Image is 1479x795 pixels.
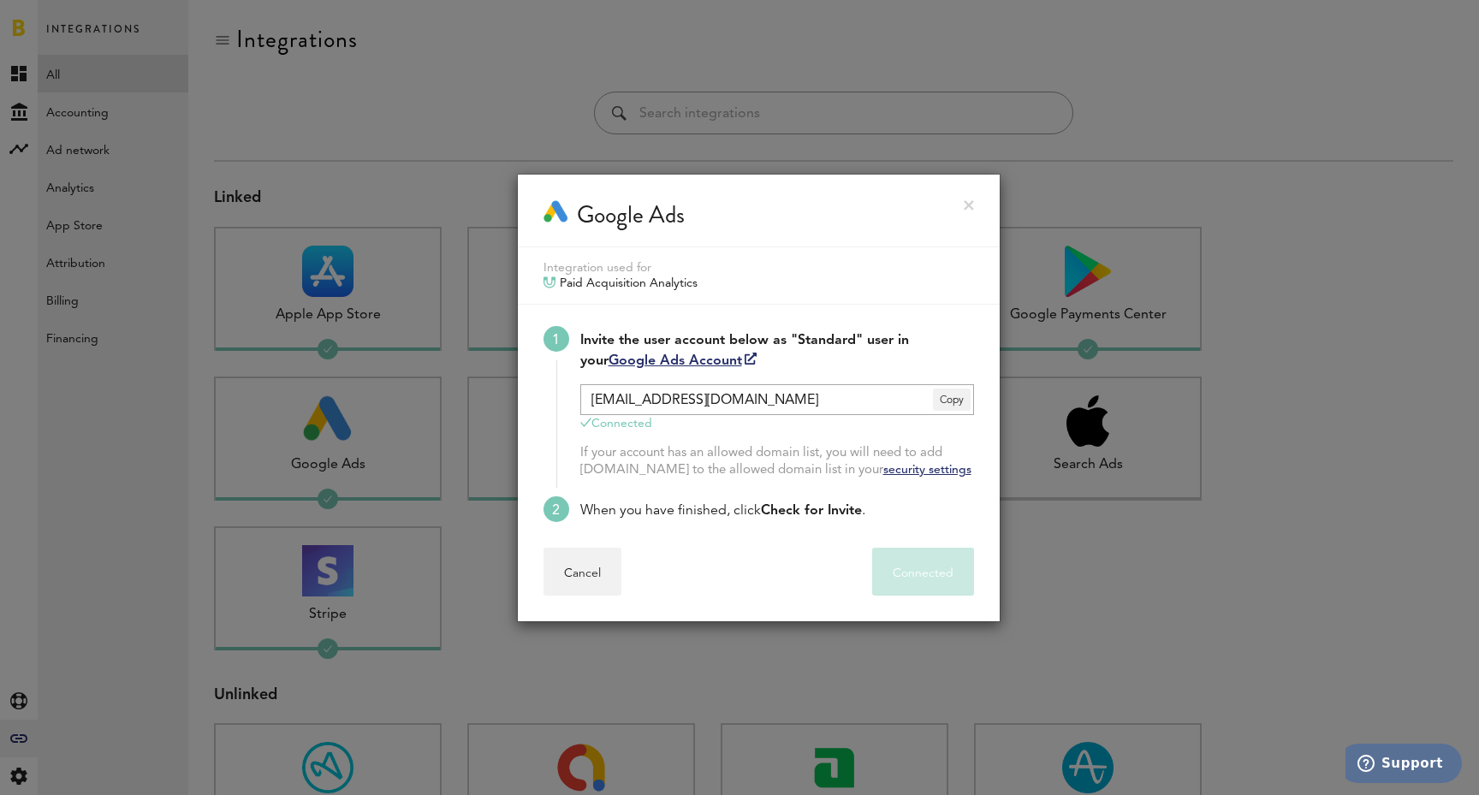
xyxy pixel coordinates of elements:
[1345,744,1462,786] iframe: Opens a widget where you can find more information
[580,501,974,521] div: When you have finished, click .
[543,548,621,596] button: Cancel
[577,200,685,229] div: Google Ads
[609,354,757,368] a: Google Ads Account
[883,464,971,476] a: security settings
[933,389,971,411] span: Copy
[580,445,974,479] div: If your account has an allowed domain list, you will need to add [DOMAIN_NAME] to the allowed dom...
[761,504,862,518] span: Check for Invite
[580,415,974,432] div: Connected
[580,330,974,371] div: Invite the user account below as "Standard" user in your
[560,276,698,291] span: Paid Acquisition Analytics
[543,260,974,276] div: Integration used for
[543,200,568,226] img: Google Ads
[872,548,974,596] button: Connected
